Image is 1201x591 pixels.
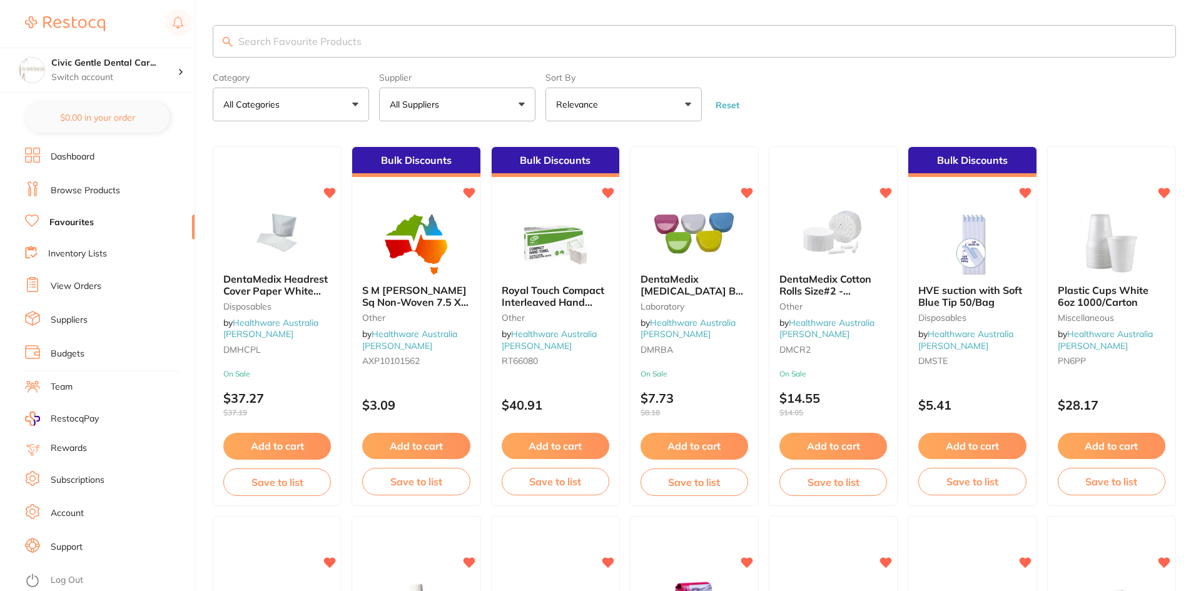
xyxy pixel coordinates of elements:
small: On Sale [641,370,748,378]
div: Bulk Discounts [352,147,480,177]
button: Add to cart [362,433,470,459]
span: DMCR2 [779,344,811,355]
button: Add to cart [223,433,331,459]
label: Category [213,73,369,83]
p: $3.09 [362,398,470,412]
span: by [362,328,457,351]
small: Disposables [918,313,1026,323]
button: Save to list [223,468,331,496]
span: by [641,317,736,340]
button: Log Out [25,571,191,591]
button: Save to list [502,468,609,495]
button: Add to cart [779,433,887,459]
button: All Categories [213,88,369,121]
h4: Civic Gentle Dental Care [51,57,178,69]
button: Reset [712,99,743,111]
span: DentaMedix Cotton Rolls Size#2 - 2000/Box [779,273,871,308]
a: Healthware Australia [PERSON_NAME] [223,317,318,340]
span: PN6PP [1058,355,1086,366]
label: Supplier [379,73,535,83]
button: Save to list [362,468,470,495]
div: Bulk Discounts [908,147,1036,177]
span: Plastic Cups White 6oz 1000/Carton [1058,284,1148,308]
span: $8.18 [641,408,748,417]
small: other [362,313,470,323]
a: Inventory Lists [48,248,107,260]
small: Laboratory [641,301,748,311]
button: Relevance [545,88,702,121]
a: Healthware Australia [PERSON_NAME] [362,328,457,351]
p: Switch account [51,71,178,84]
span: RestocqPay [51,413,99,425]
span: DMRBA [641,344,673,355]
label: Sort By [545,73,702,83]
input: Search Favourite Products [213,25,1176,58]
small: other [779,301,887,311]
img: DentaMedix Retainer Box Assorted - 10/Pack [654,201,735,263]
a: Budgets [51,348,84,360]
b: DentaMedix Cotton Rolls Size#2 - 2000/Box [779,273,887,296]
p: $28.17 [1058,398,1165,412]
img: HVE suction with Soft Blue Tip 50/Bag [932,212,1013,275]
small: On Sale [779,370,887,378]
button: Save to list [1058,468,1165,495]
p: All Categories [223,98,285,111]
b: Plastic Cups White 6oz 1000/Carton [1058,285,1165,308]
p: $5.41 [918,398,1026,412]
a: Suppliers [51,314,88,326]
a: Restocq Logo [25,9,105,38]
b: S M Gauze Sq Non-Woven 7.5 X 7.5cm Low Lint 4Ply 100/Pack [362,285,470,308]
p: $7.73 [641,391,748,417]
span: DMHCPL [223,344,261,355]
a: Browse Products [51,184,120,197]
span: by [223,317,318,340]
span: by [1058,328,1153,351]
a: Log Out [51,574,83,587]
span: by [779,317,874,340]
p: $40.91 [502,398,609,412]
button: Add to cart [918,433,1026,459]
a: Healthware Australia [PERSON_NAME] [779,317,874,340]
a: Account [51,507,84,520]
button: Save to list [641,468,748,496]
a: Healthware Australia [PERSON_NAME] [641,317,736,340]
small: Miscellaneous [1058,313,1165,323]
span: Royal Touch Compact Interleaved Hand Towel 19.5cm x 26cm 2400/Box [502,284,604,331]
button: Save to list [918,468,1026,495]
a: Dashboard [51,151,94,163]
a: Support [51,541,83,553]
span: by [502,328,597,351]
a: Favourites [49,216,94,229]
b: DentaMedix Headrest Cover Paper White Large 25.4cm x 33cm 500/CTN [223,273,331,296]
span: $14.05 [779,408,887,417]
img: DentaMedix Cotton Rolls Size#2 - 2000/Box [793,201,874,263]
span: RT66080 [502,355,538,366]
img: Plastic Cups White 6oz 1000/Carton [1071,212,1152,275]
a: Subscriptions [51,474,104,487]
p: $14.55 [779,391,887,417]
a: Team [51,381,73,393]
a: Healthware Australia [PERSON_NAME] [1058,328,1153,351]
span: HVE suction with Soft Blue Tip 50/Bag [918,284,1022,308]
button: Add to cart [502,433,609,459]
span: DentaMedix Headrest Cover Paper White Large 25.4cm x 33cm 500/CTN [223,273,328,320]
b: Royal Touch Compact Interleaved Hand Towel 19.5cm x 26cm 2400/Box [502,285,609,308]
span: AXP10101562 [362,355,420,366]
span: by [918,328,1013,351]
p: Relevance [556,98,603,111]
a: Healthware Australia [PERSON_NAME] [502,328,597,351]
span: DentaMedix [MEDICAL_DATA] Box Assorted - 10/Pack [641,273,747,308]
a: Rewards [51,442,87,455]
button: Add to cart [1058,433,1165,459]
b: HVE suction with Soft Blue Tip 50/Bag [918,285,1026,308]
img: RestocqPay [25,412,40,426]
a: RestocqPay [25,412,99,426]
span: DMSTE [918,355,948,366]
a: Healthware Australia [PERSON_NAME] [918,328,1013,351]
button: Add to cart [641,433,748,459]
small: Disposables [223,301,331,311]
img: S M Gauze Sq Non-Woven 7.5 X 7.5cm Low Lint 4Ply 100/Pack [375,212,457,275]
div: Bulk Discounts [492,147,619,177]
p: $37.27 [223,391,331,417]
small: On Sale [223,370,331,378]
